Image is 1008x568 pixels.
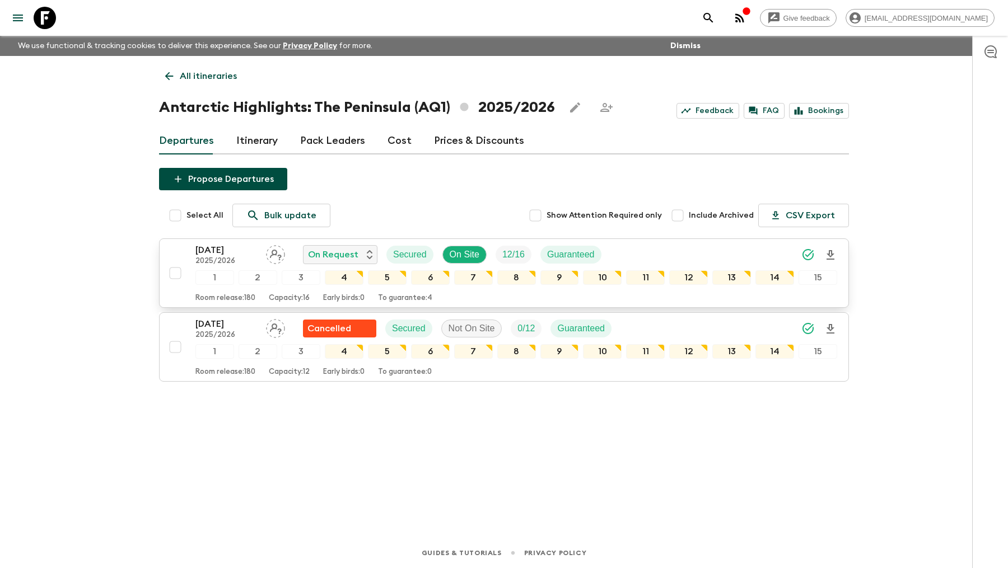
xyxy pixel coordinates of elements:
[755,270,794,285] div: 14
[422,547,502,559] a: Guides & Tutorials
[454,270,493,285] div: 7
[300,128,365,154] a: Pack Leaders
[799,344,837,359] div: 15
[799,270,837,285] div: 15
[378,294,432,303] p: To guarantee: 4
[13,36,377,56] p: We use functional & tracking cookies to deliver this experience. See our for more.
[195,270,234,285] div: 1
[626,270,665,285] div: 11
[689,210,754,221] span: Include Archived
[386,246,433,264] div: Secured
[282,344,320,359] div: 3
[846,9,995,27] div: [EMAIL_ADDRESS][DOMAIN_NAME]
[502,248,525,261] p: 12 / 16
[583,344,622,359] div: 10
[540,270,579,285] div: 9
[595,96,618,119] span: Share this itinerary
[269,294,310,303] p: Capacity: 16
[236,128,278,154] a: Itinerary
[323,294,365,303] p: Early birds: 0
[497,270,536,285] div: 8
[159,312,849,382] button: [DATE]2025/2026Assign pack leaderFlash Pack cancellationSecuredNot On SiteTrip FillGuaranteed1234...
[368,344,407,359] div: 5
[303,320,376,337] div: Flash Pack cancellation
[282,270,320,285] div: 3
[524,547,586,559] a: Privacy Policy
[547,210,662,221] span: Show Attention Required only
[159,96,555,119] h1: Antarctic Highlights: The Peninsula (AQ1) 2025/2026
[801,248,815,261] svg: Synced Successfully
[564,96,586,119] button: Edit this itinerary
[266,322,285,331] span: Assign pack leader
[393,248,427,261] p: Secured
[307,322,351,335] p: Cancelled
[712,344,751,359] div: 13
[789,103,849,119] a: Bookings
[676,103,739,119] a: Feedback
[266,248,285,257] span: Assign pack leader
[712,270,751,285] div: 13
[195,243,257,257] p: [DATE]
[308,248,358,261] p: On Request
[378,368,432,377] p: To guarantee: 0
[239,344,277,359] div: 2
[450,248,479,261] p: On Site
[760,9,837,27] a: Give feedback
[195,317,257,331] p: [DATE]
[195,294,255,303] p: Room release: 180
[186,210,223,221] span: Select All
[517,322,535,335] p: 0 / 12
[368,270,407,285] div: 5
[669,344,708,359] div: 12
[496,246,531,264] div: Trip Fill
[323,368,365,377] p: Early birds: 0
[442,246,487,264] div: On Site
[392,322,426,335] p: Secured
[626,344,665,359] div: 11
[697,7,720,29] button: search adventures
[325,270,363,285] div: 4
[388,128,412,154] a: Cost
[264,209,316,222] p: Bulk update
[777,14,836,22] span: Give feedback
[824,322,837,336] svg: Download Onboarding
[511,320,542,337] div: Trip Fill
[449,322,495,335] p: Not On Site
[195,331,257,340] p: 2025/2026
[454,344,493,359] div: 7
[180,69,237,83] p: All itineraries
[283,42,337,50] a: Privacy Policy
[159,238,849,308] button: [DATE]2025/2026Assign pack leaderOn RequestSecuredOn SiteTrip FillGuaranteed123456789101112131415...
[669,270,708,285] div: 12
[269,368,310,377] p: Capacity: 12
[159,128,214,154] a: Departures
[540,344,579,359] div: 9
[7,7,29,29] button: menu
[583,270,622,285] div: 10
[411,270,450,285] div: 6
[159,168,287,190] button: Propose Departures
[195,257,257,266] p: 2025/2026
[497,344,536,359] div: 8
[547,248,595,261] p: Guaranteed
[239,270,277,285] div: 2
[758,204,849,227] button: CSV Export
[195,368,255,377] p: Room release: 180
[385,320,432,337] div: Secured
[744,103,785,119] a: FAQ
[801,322,815,335] svg: Synced Successfully
[824,248,837,262] svg: Download Onboarding
[668,38,703,54] button: Dismiss
[557,322,605,335] p: Guaranteed
[159,65,243,87] a: All itineraries
[195,344,234,359] div: 1
[441,320,502,337] div: Not On Site
[858,14,994,22] span: [EMAIL_ADDRESS][DOMAIN_NAME]
[325,344,363,359] div: 4
[411,344,450,359] div: 6
[434,128,524,154] a: Prices & Discounts
[755,344,794,359] div: 14
[232,204,330,227] a: Bulk update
